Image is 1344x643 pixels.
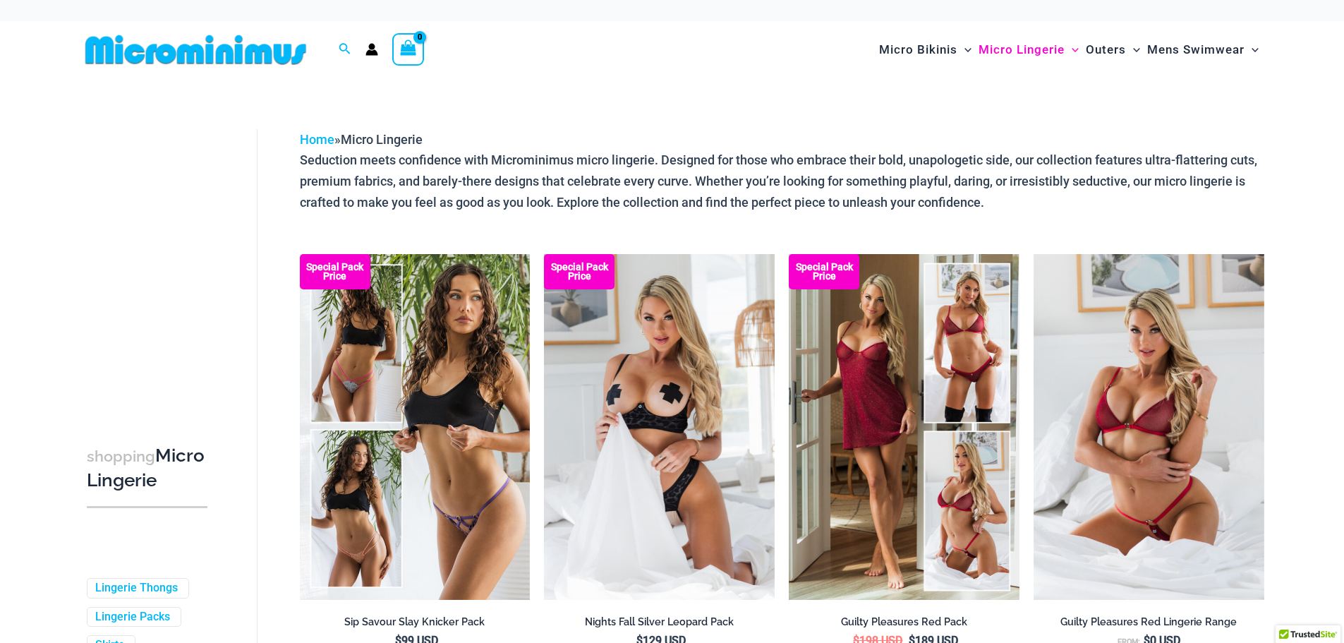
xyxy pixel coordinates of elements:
img: Guilty Pleasures Red 1045 Bra 689 Micro 05 [1034,254,1264,600]
span: Micro Bikinis [879,32,957,68]
b: Special Pack Price [300,263,370,281]
a: Lingerie Packs [95,610,170,625]
span: Micro Lingerie [341,132,423,147]
span: Menu Toggle [1126,32,1140,68]
a: Sip Savour Slay Knicker Pack [300,615,531,634]
iframe: TrustedSite Certified [87,118,214,400]
a: Guilty Pleasures Red 1045 Bra 689 Micro 05Guilty Pleasures Red 1045 Bra 689 Micro 06Guilty Pleasu... [1034,254,1264,600]
b: Special Pack Price [789,263,859,281]
h2: Sip Savour Slay Knicker Pack [300,615,531,629]
a: Guilty Pleasures Red Pack [789,615,1019,634]
a: Guilty Pleasures Red Collection Pack F Guilty Pleasures Red Collection Pack BGuilty Pleasures Red... [789,254,1019,600]
img: Collection Pack (9) [300,254,531,600]
span: shopping [87,447,155,465]
span: Micro Lingerie [979,32,1065,68]
b: Special Pack Price [544,263,615,281]
span: Mens Swimwear [1147,32,1245,68]
a: Micro BikinisMenu ToggleMenu Toggle [876,28,975,71]
img: Guilty Pleasures Red Collection Pack F [789,254,1019,600]
h2: Guilty Pleasures Red Lingerie Range [1034,615,1264,629]
span: » [300,132,423,147]
a: OutersMenu ToggleMenu Toggle [1082,28,1144,71]
a: Nights Fall Silver Leopard Pack [544,615,775,634]
nav: Site Navigation [873,26,1265,73]
h2: Nights Fall Silver Leopard Pack [544,615,775,629]
a: Search icon link [339,41,351,59]
a: Collection Pack (9) Collection Pack b (5)Collection Pack b (5) [300,254,531,600]
span: Outers [1086,32,1126,68]
a: Account icon link [365,43,378,56]
span: Menu Toggle [957,32,971,68]
a: View Shopping Cart, empty [392,33,425,66]
a: Guilty Pleasures Red Lingerie Range [1034,615,1264,634]
span: Menu Toggle [1245,32,1259,68]
img: Nights Fall Silver Leopard 1036 Bra 6046 Thong 09v2 [544,254,775,600]
h2: Guilty Pleasures Red Pack [789,615,1019,629]
a: Lingerie Thongs [95,581,178,596]
a: Micro LingerieMenu ToggleMenu Toggle [975,28,1082,71]
img: MM SHOP LOGO FLAT [80,34,312,66]
a: Mens SwimwearMenu ToggleMenu Toggle [1144,28,1262,71]
h3: Micro Lingerie [87,444,207,493]
a: Home [300,132,334,147]
span: Menu Toggle [1065,32,1079,68]
a: Nights Fall Silver Leopard 1036 Bra 6046 Thong 09v2 Nights Fall Silver Leopard 1036 Bra 6046 Thon... [544,254,775,600]
p: Seduction meets confidence with Microminimus micro lingerie. Designed for those who embrace their... [300,150,1264,212]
